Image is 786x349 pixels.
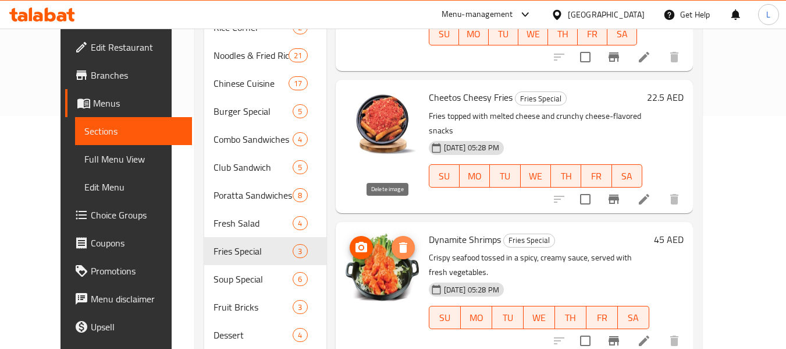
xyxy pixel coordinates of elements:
button: SA [618,306,649,329]
span: MO [464,168,485,185]
button: TU [489,22,518,45]
a: Branches [65,61,192,89]
span: SU [434,26,454,43]
span: Fruit Bricks [214,300,293,314]
span: TU [495,168,515,185]
span: Fries Special [515,92,566,105]
a: Menu disclaimer [65,285,192,313]
button: MO [460,164,490,188]
div: Chinese Cuisine17 [204,69,326,97]
span: 8 [293,190,307,201]
span: TU [493,26,514,43]
span: MO [465,309,488,326]
span: [DATE] 05:28 PM [439,142,504,153]
span: FR [582,26,603,43]
div: Soup Special6 [204,265,326,293]
div: Fries Special [503,234,555,248]
button: SA [612,164,642,188]
span: Sections [84,124,183,138]
a: Coupons [65,229,192,257]
span: Menus [93,96,183,110]
button: upload picture [350,236,373,259]
span: Cheetos Cheesy Fries [429,89,513,106]
div: items [293,160,307,174]
span: 5 [293,106,307,117]
a: Edit menu item [637,192,651,206]
span: TH [556,168,577,185]
img: Cheetos Cheesy Fries [345,89,419,164]
button: SU [429,164,460,188]
div: Combo Sandwiches4 [204,125,326,153]
button: TU [490,164,520,188]
div: Fries Special3 [204,237,326,265]
button: SU [429,22,459,45]
button: TH [555,306,586,329]
div: Fruit Bricks3 [204,293,326,321]
button: MO [459,22,489,45]
button: SA [607,22,637,45]
button: FR [581,164,611,188]
span: FR [591,309,613,326]
span: Fries Special [214,244,293,258]
p: Crispy seafood tossed in a spicy, creamy sauce, served with fresh vegetables. [429,251,649,280]
span: WE [523,26,543,43]
span: Combo Sandwiches [214,132,293,146]
button: Branch-specific-item [600,185,628,213]
span: [DATE] 05:28 PM [439,284,504,295]
span: Poratta Sandwiches [214,188,293,202]
a: Upsell [65,313,192,341]
span: SU [434,309,456,326]
span: 17 [289,78,307,89]
button: WE [518,22,548,45]
a: Edit Menu [75,173,192,201]
button: SU [429,306,461,329]
div: items [293,272,307,286]
span: SA [612,26,632,43]
div: Burger Special5 [204,97,326,125]
span: SU [434,168,455,185]
a: Menus [65,89,192,117]
span: 3 [293,246,307,257]
div: Menu-management [442,8,513,22]
button: TU [492,306,524,329]
span: Branches [91,68,183,82]
span: MO [464,26,484,43]
span: Select to update [573,187,597,211]
button: FR [578,22,607,45]
span: Chinese Cuisine [214,76,289,90]
div: Fresh Salad4 [204,209,326,237]
h6: 22.5 AED [647,89,684,105]
span: 4 [293,330,307,341]
div: items [293,244,307,258]
div: Club Sandwich5 [204,153,326,181]
span: FR [586,168,607,185]
a: Edit menu item [637,334,651,348]
button: delete [660,185,688,213]
span: L [766,8,770,21]
div: items [289,48,307,62]
span: Coupons [91,236,183,250]
button: Branch-specific-item [600,43,628,71]
div: Noodles & Fried Rice21 [204,41,326,69]
div: items [293,300,307,314]
span: TU [497,309,519,326]
span: Noodles & Fried Rice [214,48,289,62]
div: items [293,132,307,146]
span: SA [617,168,638,185]
button: delete image [392,236,415,259]
span: Fresh Salad [214,216,293,230]
span: 4 [293,218,307,229]
span: Club Sandwich [214,160,293,174]
a: Sections [75,117,192,145]
a: Edit Restaurant [65,33,192,61]
button: WE [524,306,555,329]
div: Soup Special [214,272,293,286]
span: Edit Menu [84,180,183,194]
div: items [293,104,307,118]
span: 3 [293,302,307,313]
span: Menu disclaimer [91,292,183,306]
span: SA [623,309,645,326]
p: Fries topped with melted cheese and crunchy cheese-flavored snacks [429,109,642,138]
